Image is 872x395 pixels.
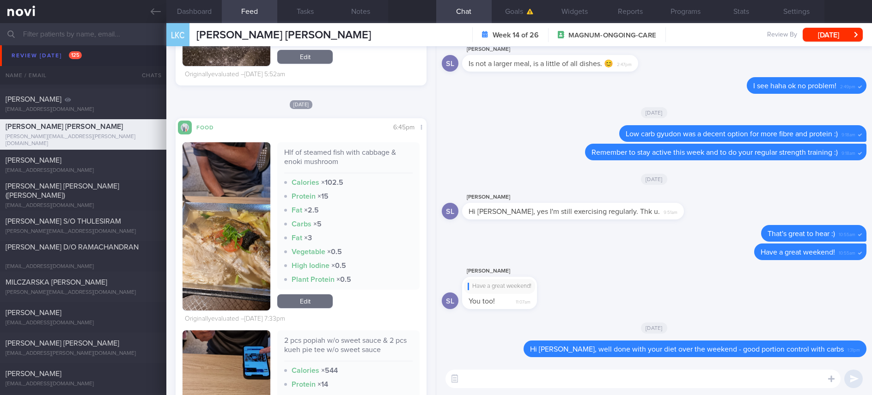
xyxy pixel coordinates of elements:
[6,289,161,296] div: [PERSON_NAME][EMAIL_ADDRESS][DOMAIN_NAME]
[292,276,335,283] strong: Plant Protein
[442,203,458,220] div: SL
[292,367,319,374] strong: Calories
[164,18,192,53] div: LKC
[292,220,311,228] strong: Carbs
[6,202,161,209] div: [EMAIL_ADDRESS][DOMAIN_NAME]
[842,148,855,157] span: 9:18am
[842,129,855,138] span: 9:18am
[761,249,835,256] span: Have a great weekend!
[442,292,458,310] div: SL
[462,192,712,203] div: [PERSON_NAME]
[6,350,161,357] div: [EMAIL_ADDRESS][PERSON_NAME][DOMAIN_NAME]
[327,248,342,255] strong: × 0.5
[317,381,328,388] strong: × 14
[848,345,860,353] span: 1:31pm
[304,234,312,242] strong: × 3
[290,100,313,109] span: [DATE]
[839,248,855,256] span: 10:55am
[292,207,302,214] strong: Fat
[6,320,161,327] div: [EMAIL_ADDRESS][DOMAIN_NAME]
[6,370,61,377] span: [PERSON_NAME]
[6,96,61,103] span: [PERSON_NAME]
[641,174,667,185] span: [DATE]
[767,31,797,39] span: Review By
[840,81,855,90] span: 2:49pm
[6,218,121,225] span: [PERSON_NAME] S/O THULESIRAM
[641,322,667,334] span: [DATE]
[768,230,835,237] span: That's great to hear :)
[292,234,302,242] strong: Fat
[617,59,632,68] span: 2:47pm
[183,142,270,310] img: Hlf of steamed fish with cabbage & enoki mushroom
[462,44,666,55] div: [PERSON_NAME]
[6,243,139,251] span: [PERSON_NAME] D/O RAMACHANDRAN
[6,263,161,270] div: [EMAIL_ADDRESS][DOMAIN_NAME]
[292,193,316,200] strong: Protein
[493,30,539,40] strong: Week 14 of 26
[6,279,107,286] span: MILCZARSKA [PERSON_NAME]
[6,157,61,164] span: [PERSON_NAME]
[192,123,229,131] div: Food
[304,207,319,214] strong: × 2.5
[277,294,333,308] a: Edit
[185,315,285,323] div: Originally evaluated – [DATE] 7:33pm
[292,381,316,388] strong: Protein
[753,82,836,90] span: I see haha ok no problem!
[591,149,838,156] span: Remember to stay active this week and to do your regular strength training :)
[626,130,838,138] span: Low carb gyudon was a decent option for more fibre and protein :)
[530,346,844,353] span: Hi [PERSON_NAME], well done with your diet over the weekend - good portion control with carbs
[277,50,333,64] a: Edit
[292,179,319,186] strong: Calories
[469,60,613,67] span: Is not a larger meal, is a little of all dishes. 😊
[196,30,371,41] span: [PERSON_NAME] [PERSON_NAME]
[468,283,531,290] div: Have a great weekend!
[336,276,351,283] strong: × 0.5
[803,28,863,42] button: [DATE]
[321,179,343,186] strong: × 102.5
[6,65,61,73] span: [PERSON_NAME]
[641,107,667,118] span: [DATE]
[6,76,161,83] div: [EMAIL_ADDRESS][DOMAIN_NAME]
[284,336,412,361] div: 2 pcs popiah w/o sweet sauce & 2 pcs kueh pie tee w/o sweet sauce
[516,297,531,305] span: 11:07am
[6,123,123,130] span: [PERSON_NAME] [PERSON_NAME]
[292,248,325,255] strong: Vegetable
[284,148,412,173] div: Hlf of steamed fish with cabbage & enoki mushroom
[393,124,415,131] span: 6:45pm
[6,182,119,199] span: [PERSON_NAME] [PERSON_NAME] ([PERSON_NAME])
[313,220,322,228] strong: × 5
[6,50,161,57] div: [EMAIL_ADDRESS][DOMAIN_NAME]
[6,228,161,235] div: [PERSON_NAME][EMAIL_ADDRESS][DOMAIN_NAME]
[839,229,855,238] span: 10:55am
[442,55,458,72] div: SL
[6,167,161,174] div: [EMAIL_ADDRESS][DOMAIN_NAME]
[292,262,329,269] strong: High Iodine
[469,298,495,305] span: You too!
[6,381,161,388] div: [EMAIL_ADDRESS][DOMAIN_NAME]
[462,266,565,277] div: [PERSON_NAME]
[317,193,329,200] strong: × 15
[664,207,677,216] span: 9:51am
[185,71,285,79] div: Originally evaluated – [DATE] 5:52am
[469,208,660,215] span: Hi [PERSON_NAME], yes I'm still exercising regularly. Thk u.
[6,309,61,316] span: [PERSON_NAME]
[6,106,161,113] div: [EMAIL_ADDRESS][DOMAIN_NAME]
[6,134,161,147] div: [PERSON_NAME][EMAIL_ADDRESS][PERSON_NAME][DOMAIN_NAME]
[568,31,656,40] span: MAGNUM-ONGOING-CARE
[331,262,346,269] strong: × 0.5
[321,367,338,374] strong: × 544
[6,340,119,347] span: [PERSON_NAME] [PERSON_NAME]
